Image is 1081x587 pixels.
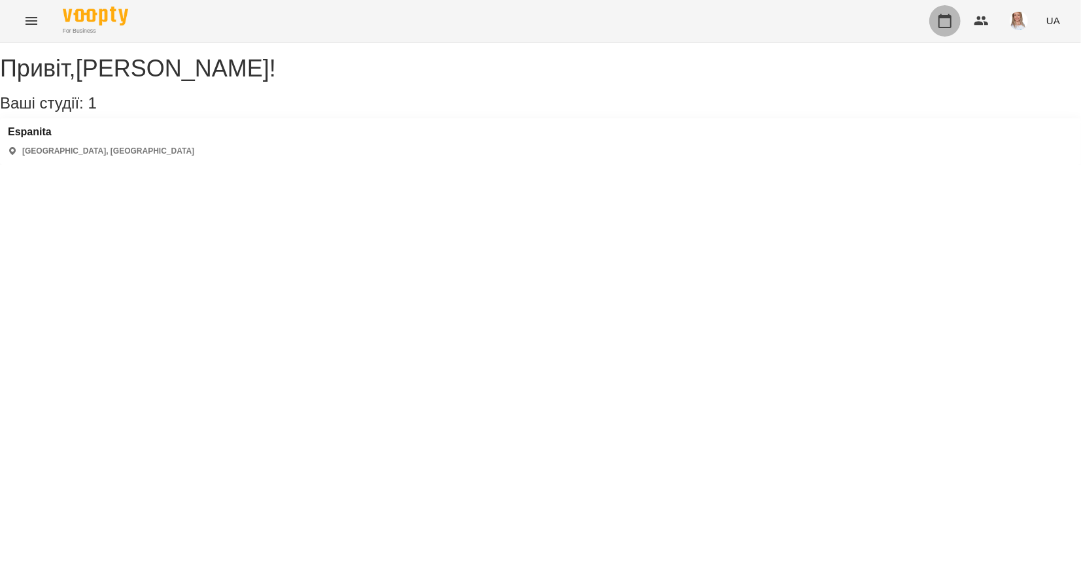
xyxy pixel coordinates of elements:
[1041,8,1065,33] button: UA
[63,27,128,35] span: For Business
[1010,12,1028,30] img: a3864db21cf396e54496f7cceedc0ca3.jpg
[16,5,47,37] button: Menu
[8,126,194,138] a: Espanita
[88,94,96,112] span: 1
[1046,14,1060,27] span: UA
[63,7,128,25] img: Voopty Logo
[22,146,194,157] p: [GEOGRAPHIC_DATA], [GEOGRAPHIC_DATA]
